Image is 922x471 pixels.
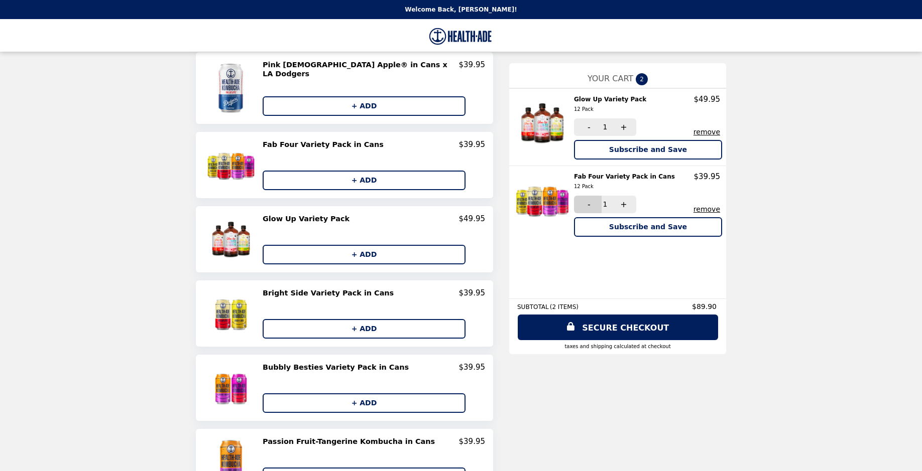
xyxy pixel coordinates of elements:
p: $39.95 [459,140,486,149]
h2: Passion Fruit-Tangerine Kombucha in Cans [263,437,439,446]
a: SECURE CHECKOUT [518,315,718,340]
div: 12 Pack [574,182,675,191]
button: + ADD [263,245,466,264]
p: $39.95 [459,288,486,297]
h2: Bubbly Besties Variety Pack in Cans [263,363,413,372]
p: $39.95 [694,172,721,181]
button: Subscribe and Save [574,140,722,160]
button: + ADD [263,96,466,116]
span: ( 2 ITEMS ) [550,303,579,310]
p: $39.95 [459,437,486,446]
h2: Glow Up Variety Pack [263,214,354,223]
img: Fab Four Variety Pack in Cans [514,172,573,228]
span: 1 [603,123,608,131]
h2: Pink [DEMOGRAPHIC_DATA] Apple® in Cans x LA Dodgers [263,60,459,79]
button: + ADD [263,393,466,413]
button: + [609,118,636,136]
span: YOUR CART [588,74,633,83]
p: $49.95 [459,214,486,223]
img: Brand Logo [429,25,493,46]
img: Fab Four Variety Pack in Cans [206,140,259,190]
h2: Bright Side Variety Pack in Cans [263,288,398,297]
button: - [574,118,602,136]
h2: Fab Four Variety Pack in Cans [574,172,679,192]
h2: Glow Up Variety Pack [574,95,650,114]
span: 2 [636,73,648,85]
img: Glow Up Variety Pack [206,214,259,264]
span: $89.90 [692,302,718,310]
img: Bubbly Besties Variety Pack in Cans [206,363,259,413]
img: Pink Lady Apple® in Cans x LA Dodgers [203,60,261,116]
p: $49.95 [694,95,721,104]
button: + [609,196,636,213]
button: + ADD [263,319,466,339]
button: remove [694,205,720,213]
button: Subscribe and Save [574,217,722,237]
button: + ADD [263,171,466,190]
div: 12 Pack [574,105,646,114]
button: remove [694,128,720,136]
p: Welcome Back, [PERSON_NAME]! [405,6,517,13]
button: - [574,196,602,213]
img: Glow Up Variety Pack [514,95,573,151]
span: SUBTOTAL [517,303,550,310]
img: Bright Side Variety Pack in Cans [206,288,259,339]
p: $39.95 [459,60,486,79]
h2: Fab Four Variety Pack in Cans [263,140,388,149]
p: $39.95 [459,363,486,372]
span: 1 [603,200,608,208]
div: Taxes and Shipping calculated at checkout [517,344,718,349]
